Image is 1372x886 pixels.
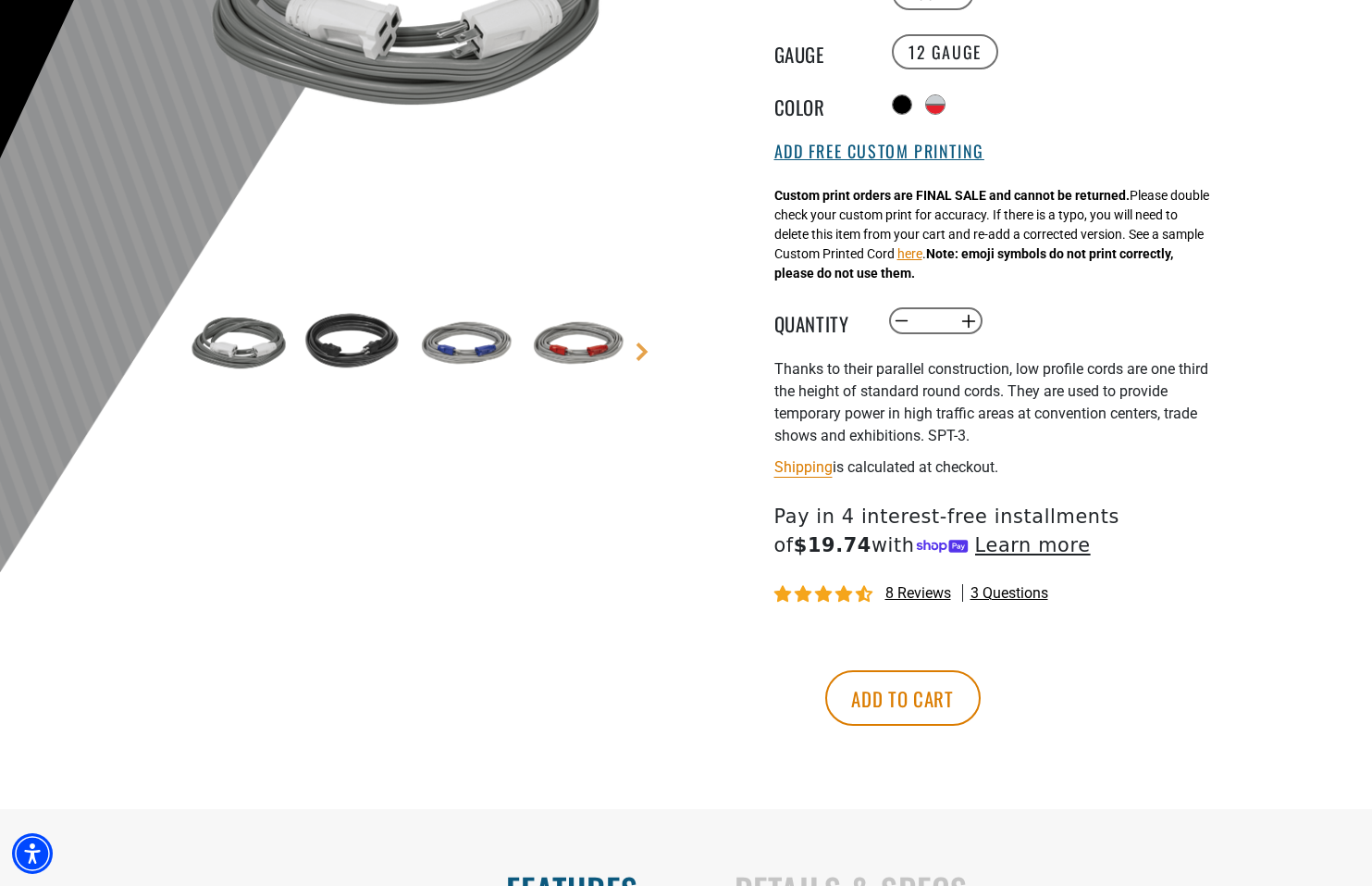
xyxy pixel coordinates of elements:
[12,833,53,874] div: Accessibility Menu
[970,583,1048,604] span: 3 questions
[633,343,651,361] a: Next
[825,670,981,726] button: Add to cart
[774,186,1209,283] div: Please double check your custom print for accuracy. If there is a typo, you will need to delete t...
[774,246,1173,281] strong: Note: emoji symbols do not print correctly, please do not use them.
[774,309,867,333] label: Quantity
[774,458,833,476] a: Shipping
[298,291,405,398] img: black
[774,188,1130,203] strong: Custom print orders are FINAL SALE and cannot be returned.
[892,34,998,69] label: 12 Gauge
[885,584,951,602] span: 8 reviews
[522,291,629,398] img: grey & red
[774,93,867,117] legend: Color
[774,455,1228,480] div: is calculated at checkout.
[410,291,517,398] img: Grey & Blue
[186,291,293,398] img: grey & white
[774,586,876,604] span: 4.50 stars
[774,142,984,162] button: Add Free Custom Printing
[897,244,922,264] button: here
[774,40,867,64] legend: Gauge
[774,358,1228,447] p: Thanks to their parallel construction, low profile cords are one third the height of standard rou...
